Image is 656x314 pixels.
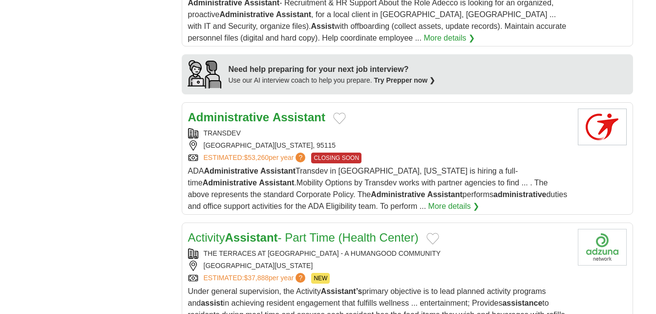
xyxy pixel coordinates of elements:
[259,179,294,187] strong: Assistant
[204,153,308,163] a: ESTIMATED:$53,260per year?
[311,153,361,163] span: CLOSING SOON
[321,287,362,295] strong: Assistant’s
[188,248,570,259] div: THE TERRACES AT [GEOGRAPHIC_DATA] - A HUMANGOOD COMMUNITY
[201,299,223,307] strong: assist
[296,273,305,283] span: ?
[273,111,325,124] strong: Assistant
[204,129,241,137] a: TRANSDEV
[188,167,568,210] span: ADA Transdev in [GEOGRAPHIC_DATA], [US_STATE] is hiring a full-time .Mobility Options by Transdev...
[427,190,463,199] strong: Assistant
[578,229,627,266] img: Company logo
[374,76,436,84] a: Try Prepper now ❯
[423,32,475,44] a: More details ❯
[428,201,480,212] a: More details ❯
[371,190,425,199] strong: Administrative
[276,10,311,19] strong: Assistant
[296,153,305,162] span: ?
[578,109,627,145] img: Transdev logo
[311,22,334,30] strong: Assist
[244,274,269,282] span: $37,888
[502,299,542,307] strong: assistance
[188,231,419,244] a: ActivityAssistant- Part Time (Health Center)
[219,10,274,19] strong: Administrative
[188,261,570,271] div: [GEOGRAPHIC_DATA][US_STATE]
[244,154,269,161] span: $53,260
[229,64,436,75] div: Need help preparing for your next job interview?
[493,190,546,199] strong: administrative
[204,273,308,284] a: ESTIMATED:$37,888per year?
[188,111,325,124] a: Administrative Assistant
[229,75,436,86] div: Use our AI interview coach to help you prepare.
[225,231,278,244] strong: Assistant
[311,273,330,284] span: NEW
[204,167,258,175] strong: Administrative
[203,179,257,187] strong: Administrative
[260,167,296,175] strong: Assistant
[426,233,439,245] button: Add to favorite jobs
[188,140,570,151] div: [GEOGRAPHIC_DATA][US_STATE], 95115
[333,112,346,124] button: Add to favorite jobs
[188,111,270,124] strong: Administrative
